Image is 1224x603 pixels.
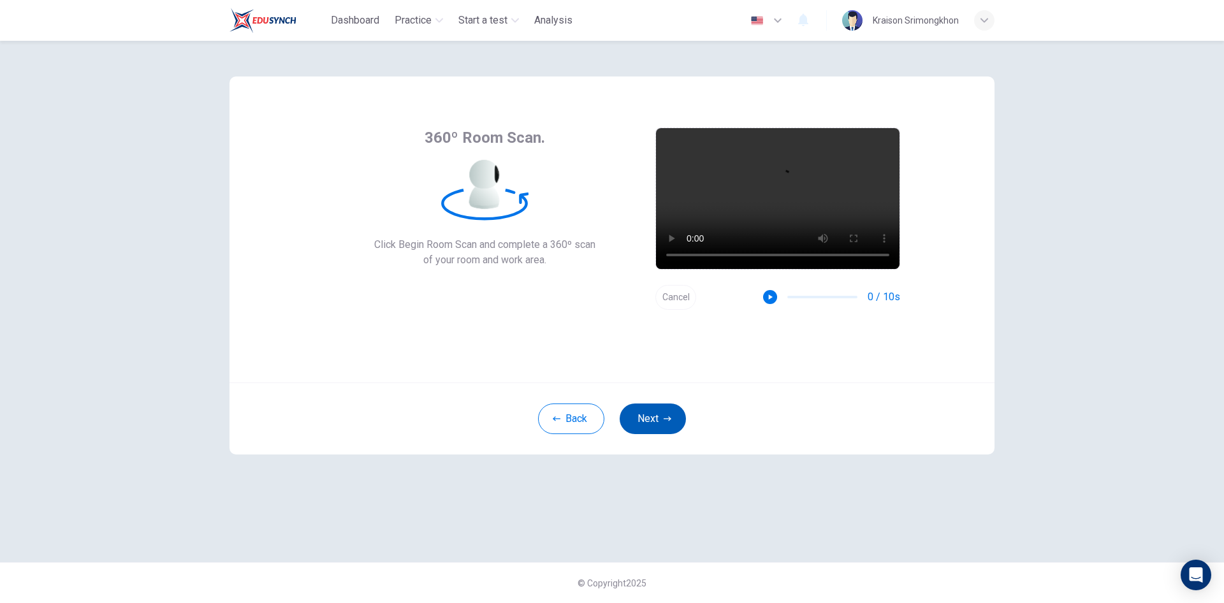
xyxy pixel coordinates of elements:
button: Cancel [655,285,696,310]
button: Back [538,403,604,434]
span: Dashboard [331,13,379,28]
button: Analysis [529,9,578,32]
button: Next [620,403,686,434]
span: Start a test [458,13,507,28]
img: en [749,16,765,25]
span: Analysis [534,13,572,28]
button: Practice [390,9,448,32]
button: Dashboard [326,9,384,32]
span: 0 / 10s [868,289,900,305]
span: © Copyright 2025 [578,578,646,588]
button: Start a test [453,9,524,32]
img: Train Test logo [229,8,296,33]
img: Profile picture [842,10,863,31]
a: Train Test logo [229,8,326,33]
div: Open Intercom Messenger [1181,560,1211,590]
span: Click Begin Room Scan and complete a 360º scan [374,237,595,252]
span: 360º Room Scan. [425,127,545,148]
div: Kraison Srimongkhon [873,13,959,28]
span: Practice [395,13,432,28]
span: of your room and work area. [374,252,595,268]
